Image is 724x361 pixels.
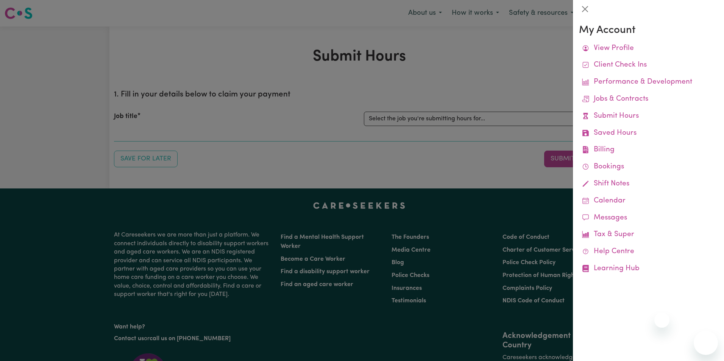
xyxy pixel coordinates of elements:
button: Close [579,3,591,15]
a: Messages [579,210,718,227]
a: Learning Hub [579,260,718,277]
a: Submit Hours [579,108,718,125]
a: Client Check Ins [579,57,718,74]
a: Jobs & Contracts [579,91,718,108]
iframe: Button to launch messaging window [694,331,718,355]
iframe: Close message [654,313,669,328]
a: Help Centre [579,243,718,260]
a: Bookings [579,159,718,176]
h3: My Account [579,24,718,37]
a: Shift Notes [579,176,718,193]
a: View Profile [579,40,718,57]
a: Billing [579,142,718,159]
a: Saved Hours [579,125,718,142]
a: Calendar [579,193,718,210]
a: Performance & Development [579,74,718,91]
a: Tax & Super [579,226,718,243]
